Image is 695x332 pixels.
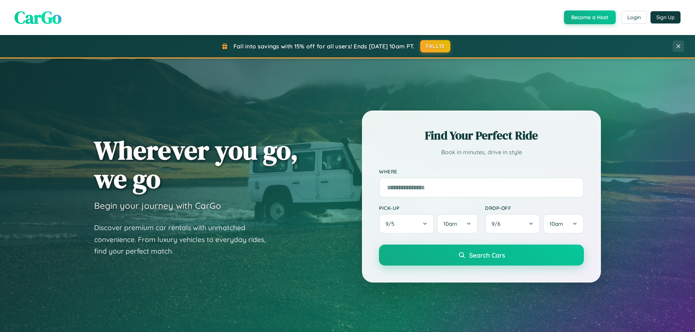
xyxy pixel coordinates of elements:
[443,220,457,227] span: 10am
[14,5,62,29] span: CarGo
[379,245,584,266] button: Search Cars
[94,222,275,257] p: Discover premium car rentals with unmatched convenience. From luxury vehicles to everyday rides, ...
[485,205,584,211] label: Drop-off
[564,10,616,24] button: Become a Host
[94,200,221,211] h3: Begin your journey with CarGo
[420,40,451,52] button: FALL15
[485,214,540,234] button: 9/6
[492,220,504,227] span: 9 / 6
[233,43,415,50] span: Fall into savings with 15% off for all users! Ends [DATE] 10am PT.
[650,11,681,23] button: Sign Up
[379,128,584,143] h2: Find Your Perfect Ride
[621,11,647,24] button: Login
[94,136,298,193] h1: Wherever you go, we go
[379,205,478,211] label: Pick-up
[549,220,563,227] span: 10am
[379,147,584,158] p: Book in minutes, drive in style
[437,214,478,234] button: 10am
[543,214,584,234] button: 10am
[379,168,584,174] label: Where
[469,251,505,259] span: Search Cars
[386,220,398,227] span: 9 / 5
[379,214,434,234] button: 9/5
